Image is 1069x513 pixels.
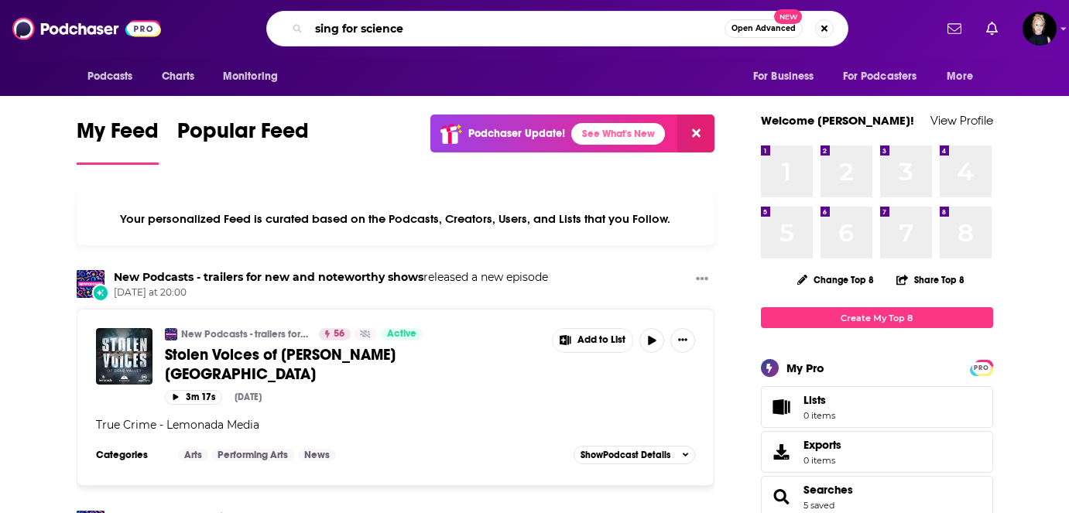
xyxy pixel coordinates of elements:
input: Search podcasts, credits, & more... [309,16,725,41]
img: User Profile [1023,12,1057,46]
span: Open Advanced [732,25,796,32]
span: 0 items [803,410,835,421]
button: Show profile menu [1023,12,1057,46]
button: Open AdvancedNew [725,19,803,38]
button: Share Top 8 [896,265,965,295]
span: Active [387,327,416,342]
h3: Categories [96,449,166,461]
a: Performing Arts [211,449,294,461]
span: Charts [162,66,195,87]
a: Charts [152,62,204,91]
button: Show More Button [553,329,633,352]
span: Logged in as Passell [1023,12,1057,46]
a: My Feed [77,118,159,165]
span: Lists [766,396,797,418]
a: PRO [972,361,991,373]
a: Welcome [PERSON_NAME]! [761,113,914,128]
button: open menu [742,62,834,91]
span: Show Podcast Details [581,450,670,460]
p: Podchaser Update! [468,127,565,140]
span: Monitoring [223,66,278,87]
span: Stolen Voices of [PERSON_NAME][GEOGRAPHIC_DATA] [165,345,396,384]
div: My Pro [786,361,824,375]
img: New Podcasts - trailers for new and noteworthy shows [165,328,177,340]
a: 5 saved [803,500,834,511]
a: News [298,449,336,461]
a: Active [381,328,423,340]
a: Arts [178,449,208,461]
a: Show notifications dropdown [941,15,968,42]
a: 56 [319,328,351,340]
div: Your personalized Feed is curated based on the Podcasts, Creators, Users, and Lists that you Follow. [77,193,715,245]
a: New Podcasts - trailers for new and noteworthy shows [181,328,309,340]
span: [DATE] at 20:00 [114,286,548,299]
span: Add to List [577,334,625,346]
span: Lists [803,393,835,407]
a: Popular Feed [177,118,309,165]
span: 56 [334,327,344,342]
button: Show More Button [670,328,695,353]
span: Popular Feed [177,118,309,153]
a: Searches [803,483,853,497]
span: More [947,66,973,87]
a: Create My Top 8 [761,307,993,328]
button: open menu [77,62,153,91]
button: open menu [833,62,940,91]
a: New Podcasts - trailers for new and noteworthy shows [114,270,423,284]
a: Exports [761,431,993,473]
a: Searches [766,486,797,508]
a: See What's New [571,123,665,145]
button: 3m 17s [165,390,222,405]
a: Stolen Voices of [PERSON_NAME][GEOGRAPHIC_DATA] [165,345,541,384]
a: Lists [761,386,993,428]
div: New Episode [92,284,109,301]
button: Show More Button [690,270,714,289]
img: New Podcasts - trailers for new and noteworthy shows [77,270,105,298]
button: Change Top 8 [788,270,884,289]
img: Podchaser - Follow, Share and Rate Podcasts [12,14,161,43]
span: Exports [803,438,841,452]
span: For Podcasters [843,66,917,87]
span: 0 items [803,455,841,466]
img: Stolen Voices of Dole Valley [96,328,152,385]
button: ShowPodcast Details [574,446,696,464]
h3: released a new episode [114,270,548,285]
button: open menu [212,62,298,91]
span: For Business [753,66,814,87]
a: Show notifications dropdown [980,15,1004,42]
span: My Feed [77,118,159,153]
span: PRO [972,362,991,374]
div: Search podcasts, credits, & more... [266,11,848,46]
a: View Profile [930,113,993,128]
span: Exports [766,441,797,463]
span: True Crime - Lemonada Media [96,418,259,432]
span: Lists [803,393,826,407]
button: open menu [936,62,992,91]
span: New [774,9,802,24]
div: [DATE] [235,392,262,402]
span: Podcasts [87,66,133,87]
